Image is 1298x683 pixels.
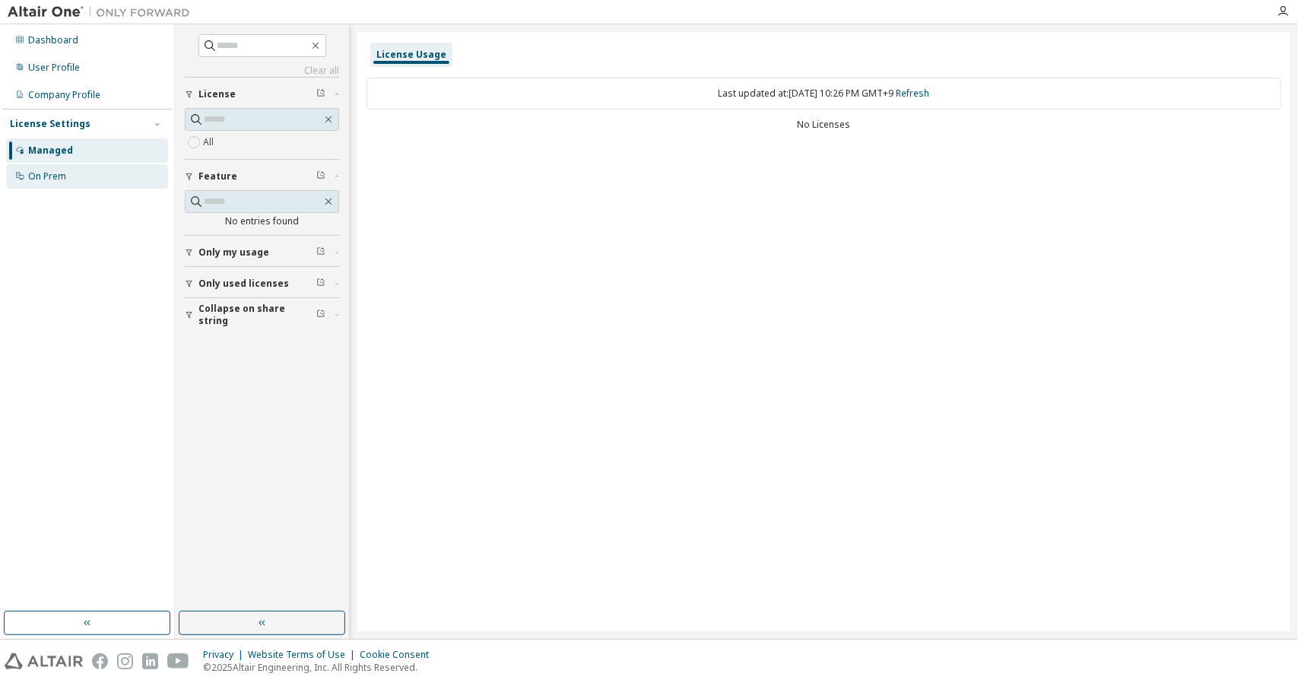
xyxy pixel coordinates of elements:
[28,145,73,157] div: Managed
[28,62,80,74] div: User Profile
[316,309,325,321] span: Clear filter
[316,170,325,183] span: Clear filter
[185,236,339,269] button: Only my usage
[10,118,90,130] div: License Settings
[185,298,339,332] button: Collapse on share string
[367,119,1281,131] div: No Licenses
[376,49,446,61] div: License Usage
[367,78,1281,110] div: Last updated at: [DATE] 10:26 PM GMT+9
[316,278,325,290] span: Clear filter
[248,649,360,661] div: Website Terms of Use
[28,34,78,46] div: Dashboard
[185,267,339,300] button: Only used licenses
[117,653,133,669] img: instagram.svg
[897,87,930,100] a: Refresh
[142,653,158,669] img: linkedin.svg
[185,65,339,77] a: Clear all
[167,653,189,669] img: youtube.svg
[203,133,217,151] label: All
[316,246,325,259] span: Clear filter
[203,649,248,661] div: Privacy
[203,661,438,674] p: © 2025 Altair Engineering, Inc. All Rights Reserved.
[198,246,269,259] span: Only my usage
[8,5,198,20] img: Altair One
[5,653,83,669] img: altair_logo.svg
[185,160,339,193] button: Feature
[198,303,316,327] span: Collapse on share string
[198,88,236,100] span: License
[185,78,339,111] button: License
[198,170,237,183] span: Feature
[198,278,289,290] span: Only used licenses
[316,88,325,100] span: Clear filter
[92,653,108,669] img: facebook.svg
[360,649,438,661] div: Cookie Consent
[185,215,339,227] div: No entries found
[28,89,100,101] div: Company Profile
[28,170,66,183] div: On Prem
